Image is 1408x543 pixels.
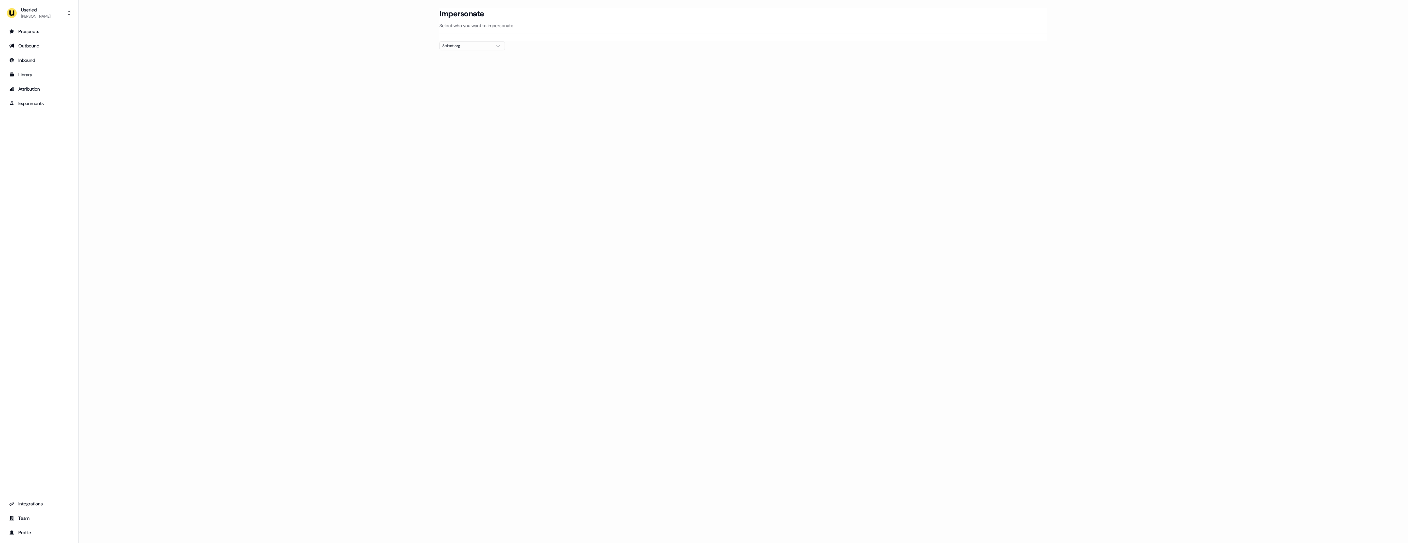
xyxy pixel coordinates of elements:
[5,84,73,94] a: Go to attribution
[9,100,69,107] div: Experiments
[5,499,73,509] a: Go to integrations
[9,57,69,63] div: Inbound
[9,529,69,536] div: Profile
[9,28,69,35] div: Prospects
[9,515,69,521] div: Team
[442,43,491,49] div: Select org
[9,71,69,78] div: Library
[5,41,73,51] a: Go to outbound experience
[5,527,73,538] a: Go to profile
[9,86,69,92] div: Attribution
[9,500,69,507] div: Integrations
[5,26,73,37] a: Go to prospects
[439,9,484,19] h3: Impersonate
[439,22,1047,29] p: Select who you want to impersonate
[9,43,69,49] div: Outbound
[21,13,50,20] div: [PERSON_NAME]
[5,69,73,80] a: Go to templates
[21,7,50,13] div: Userled
[5,513,73,523] a: Go to team
[5,98,73,109] a: Go to experiments
[5,55,73,65] a: Go to Inbound
[439,41,505,50] button: Select org
[5,5,73,21] button: Userled[PERSON_NAME]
